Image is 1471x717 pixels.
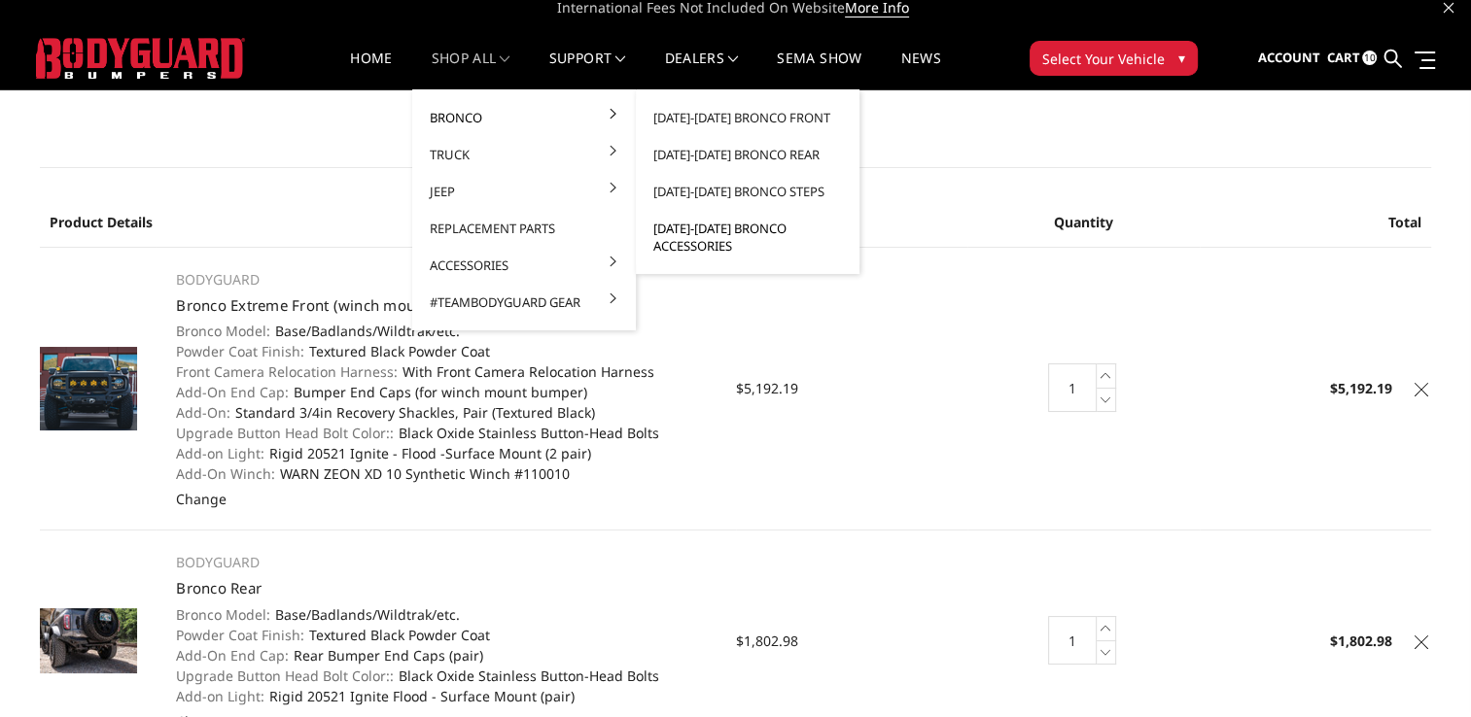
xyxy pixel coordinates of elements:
dd: Black Oxide Stainless Button-Head Bolts [176,423,715,443]
dd: With Front Camera Relocation Harness [176,361,715,382]
dt: Add-On: [176,402,230,423]
th: Quantity [967,197,1200,248]
dd: Textured Black Powder Coat [176,341,715,361]
dd: Rigid 20521 Ignite Flood - Surface Mount (pair) [176,686,715,706]
a: Home [350,51,392,89]
dt: Upgrade Button Head Bolt Color:: [176,423,394,443]
dd: Rear Bumper End Caps (pair) [176,645,715,666]
span: Account [1257,49,1319,66]
a: Bronco [420,99,628,136]
dd: Base/Badlands/Wildtrak/etc. [176,321,715,341]
th: Product Details [40,197,736,248]
a: [DATE]-[DATE] Bronco Steps [644,173,852,210]
a: [DATE]-[DATE] Bronco Front [644,99,852,136]
img: Bronco Extreme Front (winch mount) [40,347,137,430]
a: Jeep [420,173,628,210]
a: #TeamBodyguard Gear [420,284,628,321]
a: Account [1257,32,1319,85]
a: [DATE]-[DATE] Bronco Rear [644,136,852,173]
dt: Add-On End Cap: [176,382,289,402]
dt: Add-On Winch: [176,463,275,484]
a: Support [549,51,626,89]
dt: Front Camera Relocation Harness: [176,361,398,382]
a: Bronco Extreme Front (winch mount) [176,295,435,315]
dt: Add-on Light: [176,443,264,463]
a: Cart 10 [1326,32,1377,85]
span: Cart [1326,49,1359,66]
img: Shown with optional bolt-on end caps [40,608,137,673]
span: $5,192.19 [736,379,798,397]
a: [DATE]-[DATE] Bronco Accessories [644,210,852,264]
dt: Add-on Light: [176,686,264,706]
a: SEMA Show [777,51,861,89]
dt: Upgrade Button Head Bolt Color:: [176,666,394,686]
span: $1,802.98 [736,632,798,650]
img: BODYGUARD BUMPERS [36,38,245,79]
strong: $5,192.19 [1330,379,1392,397]
span: ▾ [1178,48,1185,68]
a: News [900,51,940,89]
p: BODYGUARD [176,551,715,574]
span: 10 [1362,51,1377,65]
strong: $1,802.98 [1330,632,1392,650]
dt: Powder Coat Finish: [176,341,304,361]
dd: Black Oxide Stainless Button-Head Bolts [176,666,715,686]
button: Select Your Vehicle [1030,41,1198,76]
a: Truck [420,136,628,173]
th: Total [1200,197,1432,248]
p: BODYGUARD [176,268,715,291]
a: Replacement Parts [420,210,628,247]
h1: Your Cart (2 items) [40,119,1431,168]
dd: Textured Black Powder Coat [176,625,715,645]
dt: Powder Coat Finish: [176,625,304,645]
dt: Bronco Model: [176,321,270,341]
dd: Bumper End Caps (for winch mount bumper) [176,382,715,402]
a: shop all [432,51,510,89]
span: Select Your Vehicle [1042,49,1165,69]
a: Accessories [420,247,628,284]
a: Change [176,490,227,508]
dd: Rigid 20521 Ignite - Flood -Surface Mount (2 pair) [176,443,715,463]
a: Dealers [665,51,739,89]
a: Bronco Rear [176,578,262,597]
dd: WARN ZEON XD 10 Synthetic Winch #110010 [176,463,715,484]
dt: Bronco Model: [176,604,270,625]
dd: Base/Badlands/Wildtrak/etc. [176,604,715,625]
dd: Standard 3/4in Recovery Shackles, Pair (Textured Black) [176,402,715,423]
dt: Add-On End Cap: [176,645,289,666]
